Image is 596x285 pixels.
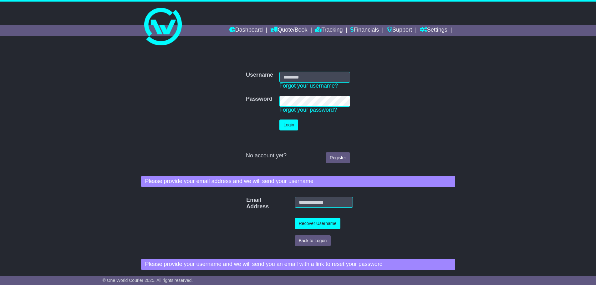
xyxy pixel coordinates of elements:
a: Financials [350,25,379,36]
div: No account yet? [246,152,350,159]
label: Username [246,72,273,79]
div: Please provide your username and we will send you an email with a link to reset your password [141,259,455,270]
a: Dashboard [229,25,263,36]
a: Support [387,25,412,36]
a: Tracking [315,25,343,36]
span: © One World Courier 2025. All rights reserved. [103,278,193,283]
label: Password [246,96,273,103]
button: Login [279,120,298,130]
a: Settings [420,25,447,36]
div: Please provide your email address and we will send your username [141,176,455,187]
button: Recover Username [295,218,341,229]
a: Forgot your password? [279,107,337,113]
label: Email Address [243,197,254,210]
a: Forgot your username? [279,83,338,89]
a: Register [326,152,350,163]
button: Back to Logon [295,235,331,246]
a: Quote/Book [270,25,307,36]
